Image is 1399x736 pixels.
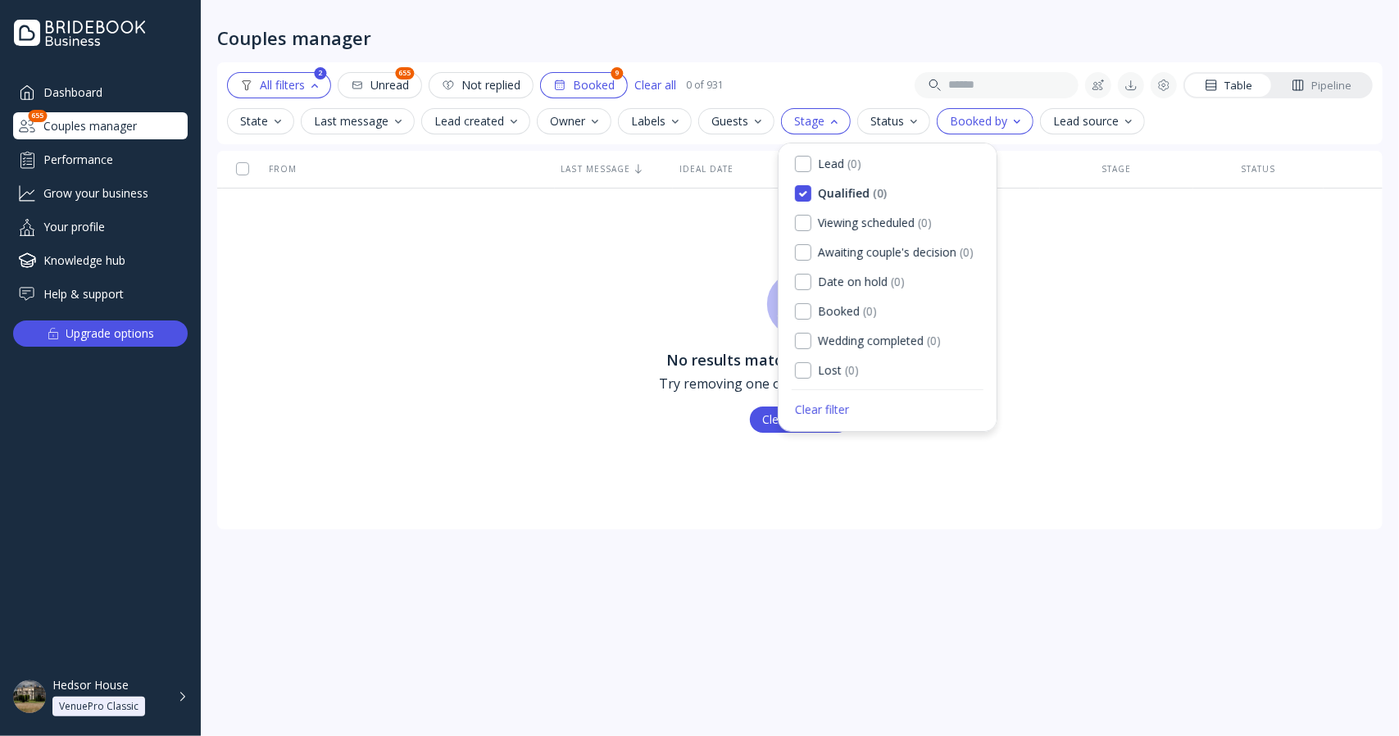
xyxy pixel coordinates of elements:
[227,72,331,98] button: All filters
[13,247,188,274] a: Knowledge hub
[686,78,724,92] div: 0 of 931
[29,110,48,122] div: 655
[537,108,611,134] button: Owner
[338,72,422,98] button: Unread
[13,79,188,106] a: Dashboard
[561,163,666,175] div: Last message
[442,79,520,92] div: Not replied
[818,363,842,378] div: Lost
[240,79,318,92] div: All filters
[1047,163,1188,175] div: Stage
[13,112,188,139] div: Couples manager
[13,179,188,207] a: Grow your business
[13,320,188,347] button: Upgrade options
[818,186,870,201] div: Qualified
[52,678,129,693] div: Hedsor House
[13,280,188,307] a: Help & support
[1205,78,1252,93] div: Table
[351,79,409,92] div: Unread
[857,108,930,134] button: Status
[845,363,859,378] div: ( 0 )
[618,108,692,134] button: Labels
[847,157,861,171] div: ( 0 )
[794,115,838,128] div: Stage
[795,402,849,418] a: Clear filter
[229,163,297,175] div: From
[818,216,915,230] div: Viewing scheduled
[659,375,941,393] div: Try removing one or two to see more options
[659,350,941,371] div: No results match your current filters!
[818,334,924,348] div: Wedding completed
[927,334,941,348] div: ( 0 )
[711,115,761,128] div: Guests
[1053,115,1132,128] div: Lead source
[13,213,188,240] a: Your profile
[698,108,774,134] button: Guests
[750,407,851,433] button: Clear all filters
[634,72,676,98] button: Clear all
[434,115,517,128] div: Lead created
[429,72,534,98] button: Not replied
[818,245,956,260] div: Awaiting couple's decision
[634,79,676,92] div: Clear all
[315,67,327,80] div: 2
[950,115,1020,128] div: Booked by
[781,108,851,134] button: Stage
[13,146,188,173] a: Performance
[937,108,1033,134] button: Booked by
[1200,163,1317,175] div: Status
[240,115,281,128] div: State
[1292,78,1351,93] div: Pipeline
[66,322,155,345] div: Upgrade options
[891,275,905,289] div: ( 0 )
[1040,108,1145,134] button: Lead source
[540,72,628,98] button: Booked
[679,163,856,175] div: Ideal date
[763,413,838,426] div: Clear all filters
[631,115,679,128] div: Labels
[553,79,615,92] div: Booked
[301,108,415,134] button: Last message
[13,112,188,139] a: Couples manager655
[227,108,294,134] button: State
[863,304,877,319] div: ( 0 )
[873,186,887,201] div: ( 0 )
[818,275,888,289] div: Date on hold
[550,115,598,128] div: Owner
[960,245,974,260] div: ( 0 )
[396,67,415,80] div: 655
[314,115,402,128] div: Last message
[918,216,932,230] div: ( 0 )
[818,157,844,171] div: Lead
[870,115,917,128] div: Status
[421,108,530,134] button: Lead created
[818,304,860,319] div: Booked
[59,700,139,713] div: VenuePro Classic
[13,680,46,713] img: dpr=2,fit=cover,g=face,w=48,h=48
[611,67,624,80] div: 9
[217,26,371,49] div: Couples manager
